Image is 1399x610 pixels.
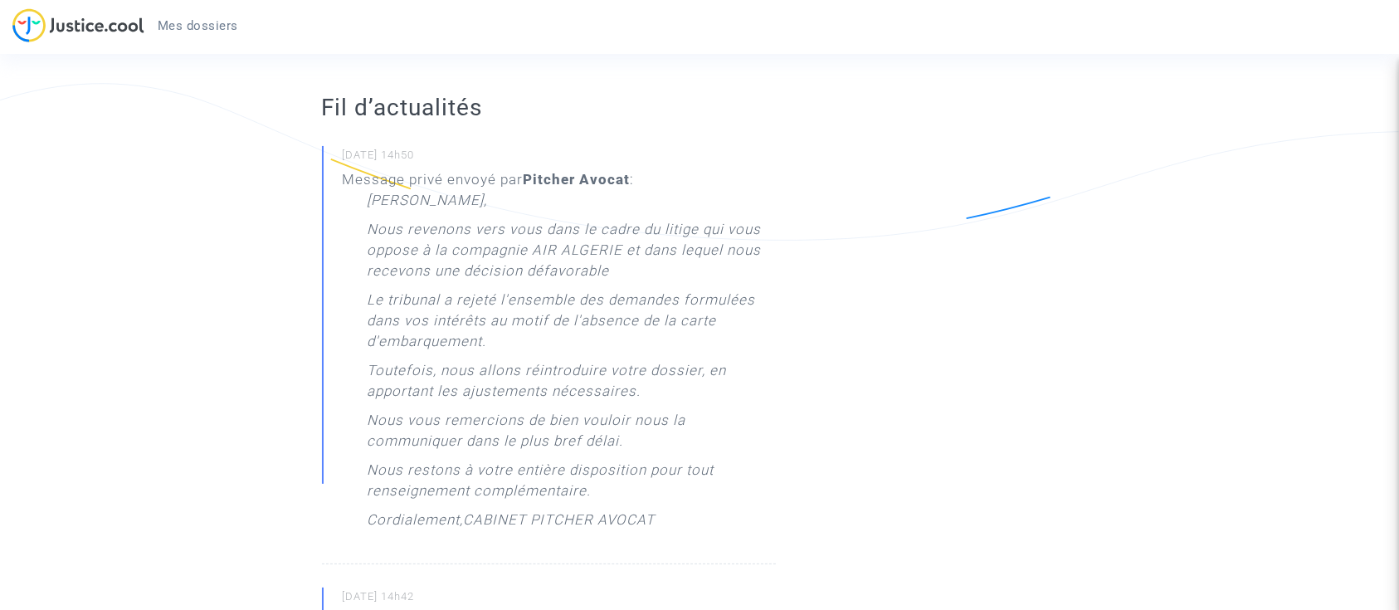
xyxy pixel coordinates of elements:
p: Nous restons à votre entière disposition pour tout renseignement complémentaire. [368,460,776,510]
p: Nous revenons vers vous dans le cadre du litige qui vous oppose à la compagnie AIR ALGERIE et dan... [368,219,776,290]
p: Toutefois, nous allons réintroduire votre dossier, en apportant les ajustements nécessaires. [368,360,776,410]
img: jc-logo.svg [12,8,144,42]
small: [DATE] 14h50 [343,148,776,169]
div: Message privé envoyé par : [343,169,776,539]
p: Cordialement, [368,510,464,539]
span: Mes dossiers [158,18,238,33]
p: CABINET PITCHER AVOCAT [464,510,656,539]
p: [PERSON_NAME], [368,190,488,219]
p: Nous vous remercions de bien vouloir nous la communiquer dans le plus bref délai. [368,410,776,460]
b: Pitcher Avocat [524,171,631,188]
p: Le tribunal a rejeté l'ensemble des demandes formulées dans vos intérêts au motif de l'absence de... [368,290,776,360]
a: Mes dossiers [144,13,251,38]
h2: Fil d’actualités [322,93,776,122]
